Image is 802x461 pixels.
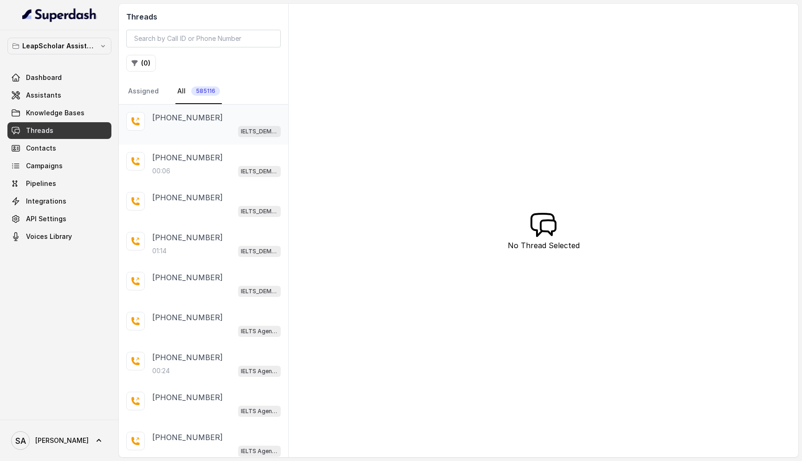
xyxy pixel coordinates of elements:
[191,86,220,96] span: 585116
[241,207,278,216] p: IELTS_DEMO_gk (agent 1)
[241,407,278,416] p: IELTS Agent 2
[152,432,223,443] p: [PHONE_NUMBER]
[7,140,111,157] a: Contacts
[26,197,66,206] span: Integrations
[152,192,223,203] p: [PHONE_NUMBER]
[241,327,278,336] p: IELTS Agent 2
[152,392,223,403] p: [PHONE_NUMBER]
[26,179,56,188] span: Pipelines
[241,447,278,456] p: IELTS Agent 2
[152,112,223,123] p: [PHONE_NUMBER]
[7,122,111,139] a: Threads
[152,366,170,375] p: 00:24
[152,152,223,163] p: [PHONE_NUMBER]
[7,158,111,174] a: Campaigns
[7,87,111,104] a: Assistants
[175,79,222,104] a: All585116
[152,246,167,256] p: 01:14
[26,91,61,100] span: Assistants
[7,175,111,192] a: Pipelines
[126,11,281,22] h2: Threads
[35,436,89,445] span: [PERSON_NAME]
[241,247,278,256] p: IELTS_DEMO_gk (agent 1)
[152,312,223,323] p: [PHONE_NUMBER]
[7,38,111,54] button: LeapScholar Assistant
[152,352,223,363] p: [PHONE_NUMBER]
[241,287,278,296] p: IELTS_DEMO_gk (agent 1)
[152,272,223,283] p: [PHONE_NUMBER]
[26,232,72,241] span: Voices Library
[126,79,281,104] nav: Tabs
[26,144,56,153] span: Contacts
[7,428,111,454] a: [PERSON_NAME]
[241,167,278,176] p: IELTS_DEMO_gk (agent 1)
[7,105,111,121] a: Knowledge Bases
[152,232,223,243] p: [PHONE_NUMBER]
[152,166,170,176] p: 00:06
[22,40,97,52] p: LeapScholar Assistant
[7,69,111,86] a: Dashboard
[26,73,62,82] span: Dashboard
[7,193,111,210] a: Integrations
[15,436,26,446] text: SA
[7,228,111,245] a: Voices Library
[126,79,161,104] a: Assigned
[126,30,281,47] input: Search by Call ID or Phone Number
[126,55,156,72] button: (0)
[7,211,111,227] a: API Settings
[241,367,278,376] p: IELTS Agent 2
[26,108,84,118] span: Knowledge Bases
[508,240,580,251] p: No Thread Selected
[26,214,66,224] span: API Settings
[26,161,63,171] span: Campaigns
[26,126,53,135] span: Threads
[22,7,97,22] img: light.svg
[241,127,278,136] p: IELTS_DEMO_gk (agent 1)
